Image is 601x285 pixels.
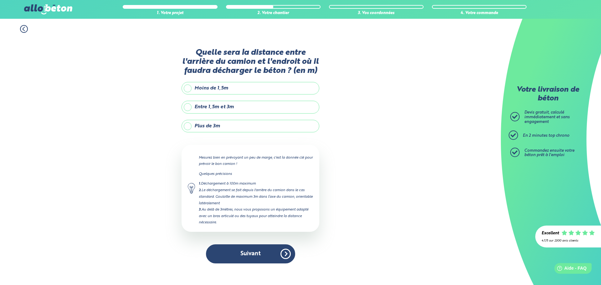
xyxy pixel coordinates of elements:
[199,171,313,177] p: Quelques précisions
[182,48,319,76] label: Quelle sera la distance entre l'arrière du camion et l'endroit où il faudra décharger le béton ? ...
[206,244,295,263] button: Suivant
[545,261,594,278] iframe: Help widget launcher
[329,11,424,16] div: 3. Vos coordonnées
[182,101,319,113] label: Entre 1,5m et 3m
[24,4,72,14] img: allobéton
[199,206,313,226] div: Au delà de 3mètres, nous vous proposons un équipement adapté avec un bras articulé ou des tuyaux ...
[199,189,202,192] strong: 2.
[512,86,584,103] p: Votre livraison de béton
[542,239,595,242] div: 4.7/5 sur 2300 avis clients
[542,231,559,236] div: Excellent
[199,181,313,187] div: Déchargement à 100m maximum
[432,11,527,16] div: 4. Votre commande
[199,182,201,186] strong: 1.
[523,134,569,138] span: En 2 minutes top chrono
[123,11,217,16] div: 1. Votre projet
[182,82,319,94] label: Moins de 1,5m
[199,187,313,206] div: Le déchargement se fait depuis l'arrière du camion dans le cas standard. Goulotte de maximum 3m d...
[199,208,202,211] strong: 3.
[199,155,313,167] p: Mesurez bien en prévoyant un peu de marge, c'est la donnée clé pour prévoir le bon camion !
[226,11,321,16] div: 2. Votre chantier
[524,110,570,124] span: Devis gratuit, calculé immédiatement et sans engagement
[182,120,319,132] label: Plus de 3m
[524,149,574,157] span: Commandez ensuite votre béton prêt à l'emploi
